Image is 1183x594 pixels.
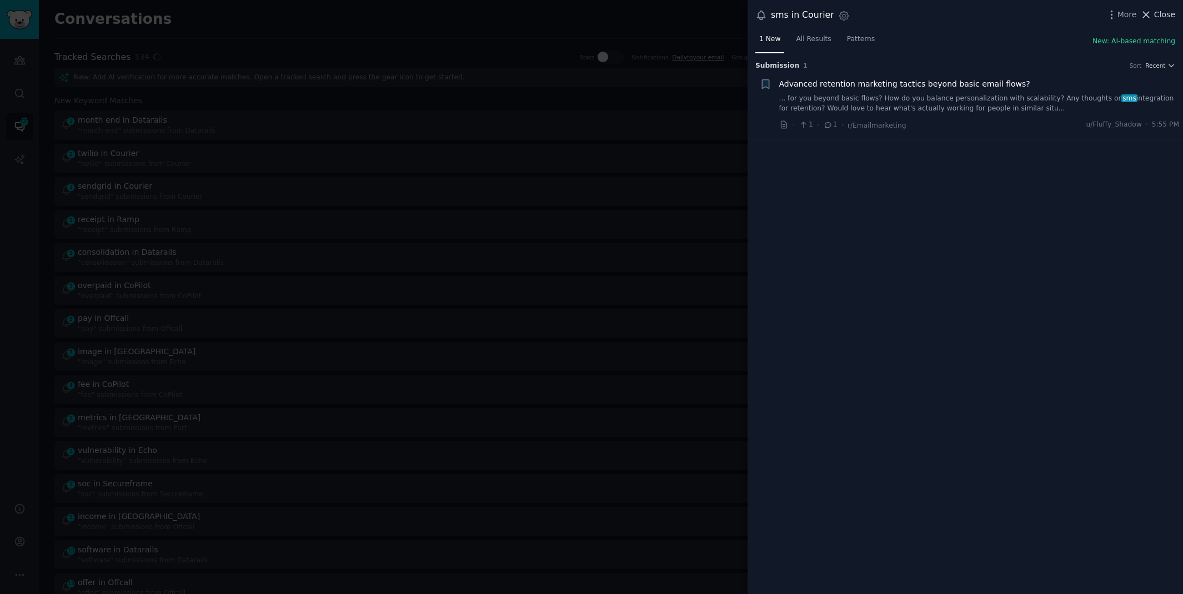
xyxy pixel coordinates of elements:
a: ... for you beyond basic flows? How do you balance personalization with scalability? Any thoughts... [779,94,1180,113]
span: 5:55 PM [1152,120,1179,130]
button: Recent [1145,62,1175,69]
a: 1 New [755,31,784,53]
span: · [1146,120,1148,130]
span: r/Emailmarketing [848,122,906,129]
button: New: AI-based matching [1092,37,1175,47]
a: All Results [792,31,835,53]
span: 1 [799,120,813,130]
button: More [1106,9,1137,21]
div: sms in Courier [771,8,834,22]
span: · [817,119,819,131]
span: 1 [803,62,807,69]
span: Close [1154,9,1175,21]
span: · [841,119,844,131]
span: sms [1121,94,1137,102]
a: Advanced retention marketing tactics beyond basic email flows? [779,78,1030,90]
span: Recent [1145,62,1165,69]
span: More [1117,9,1137,21]
span: All Results [796,34,831,44]
div: Sort [1130,62,1142,69]
span: Patterns [847,34,875,44]
a: Patterns [843,31,879,53]
span: u/Fluffy_Shadow [1086,120,1141,130]
button: Close [1140,9,1175,21]
span: 1 New [759,34,780,44]
span: · [793,119,795,131]
span: 1 [823,120,837,130]
span: Submission [755,61,799,71]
